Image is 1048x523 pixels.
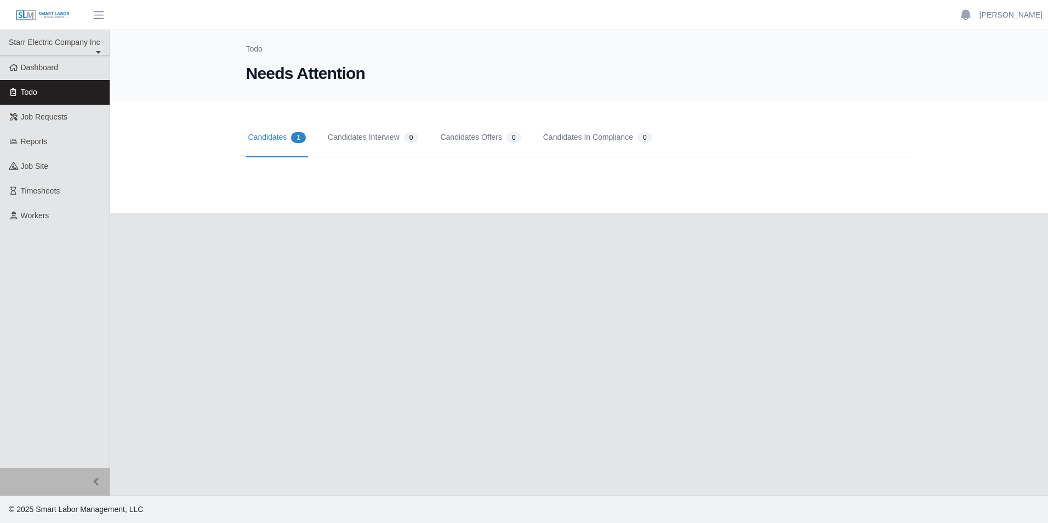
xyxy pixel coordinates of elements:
span: 0 [404,132,419,143]
a: Candidates In Compliance [541,118,654,157]
span: Job Requests [21,112,68,121]
span: 0 [506,132,521,143]
a: Todo [246,44,263,53]
span: Reports [21,137,48,146]
a: Candidates [246,118,309,157]
nav: Tabs [246,118,913,157]
span: 0 [637,132,652,143]
span: job site [21,162,49,170]
span: Todo [21,88,37,96]
nav: Breadcrumb [246,43,913,64]
span: Workers [21,211,49,220]
span: 1 [291,132,306,143]
a: Candidates Offers [438,118,523,157]
a: [PERSON_NAME] [979,9,1043,21]
span: © 2025 Smart Labor Management, LLC [9,505,143,514]
img: SLM Logo [15,9,70,21]
span: Timesheets [21,186,60,195]
span: Dashboard [21,63,59,72]
a: Candidates Interview [326,118,420,157]
h1: Needs Attention [246,64,913,83]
